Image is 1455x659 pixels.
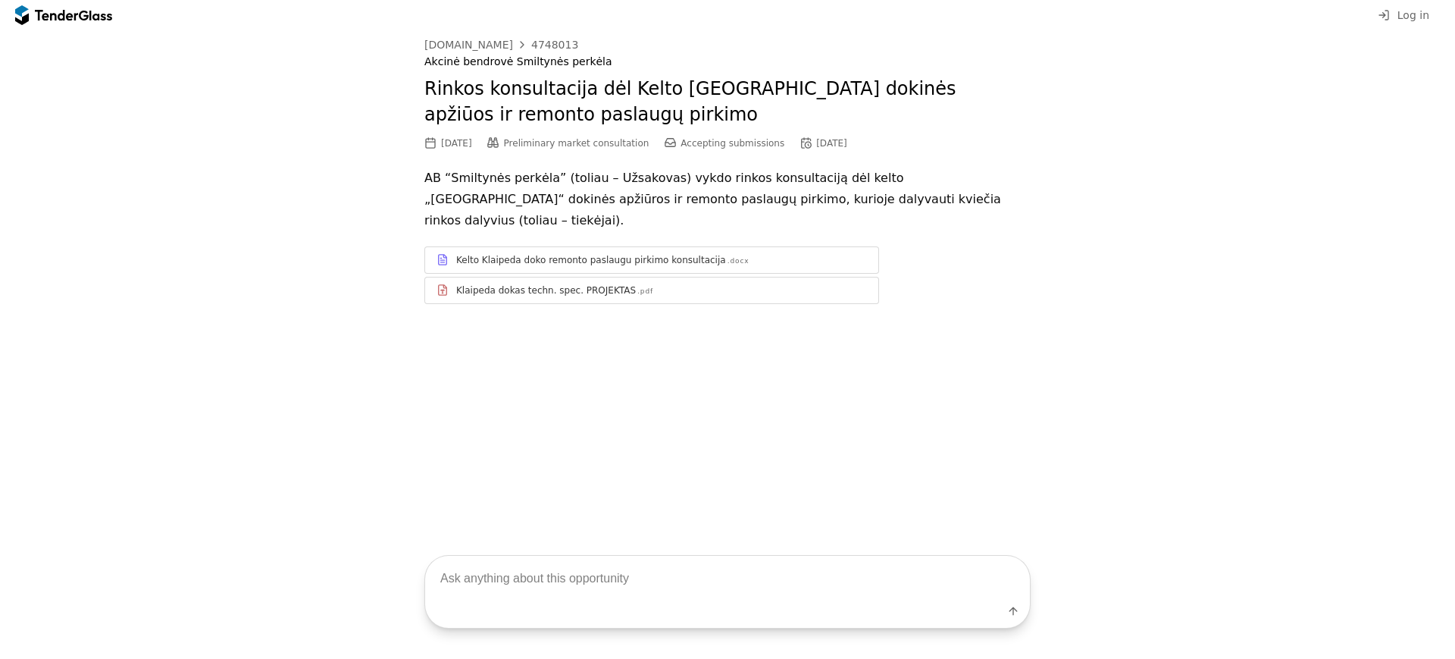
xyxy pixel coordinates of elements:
span: Accepting submissions [681,138,784,149]
a: [DOMAIN_NAME]4748013 [424,39,578,51]
div: .pdf [637,287,653,297]
a: Klaipeda dokas techn. spec. PROJEKTAS.pdf [424,277,879,304]
p: AB “Smiltynės perkėla” (toliau – Užsakovas) vykdo rinkos konsultaciją dėl kelto „[GEOGRAPHIC_DATA... [424,168,1031,231]
a: Kelto Klaipeda doko remonto paslaugu pirkimo konsultacija.docx [424,246,879,274]
button: Log in [1373,6,1434,25]
div: Kelto Klaipeda doko remonto paslaugu pirkimo konsultacija [456,254,726,266]
span: Preliminary market consultation [504,138,649,149]
div: Akcinė bendrovė Smiltynės perkėla [424,55,1031,68]
span: Log in [1397,9,1429,21]
div: [DATE] [441,138,472,149]
div: [DATE] [816,138,847,149]
div: Klaipeda dokas techn. spec. PROJEKTAS [456,284,636,297]
h2: Rinkos konsultacija dėl Kelto [GEOGRAPHIC_DATA] dokinės apžiūos ir remonto paslaugų pirkimo [424,77,1031,127]
div: 4748013 [531,39,578,50]
div: .docx [727,256,749,266]
div: [DOMAIN_NAME] [424,39,513,50]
